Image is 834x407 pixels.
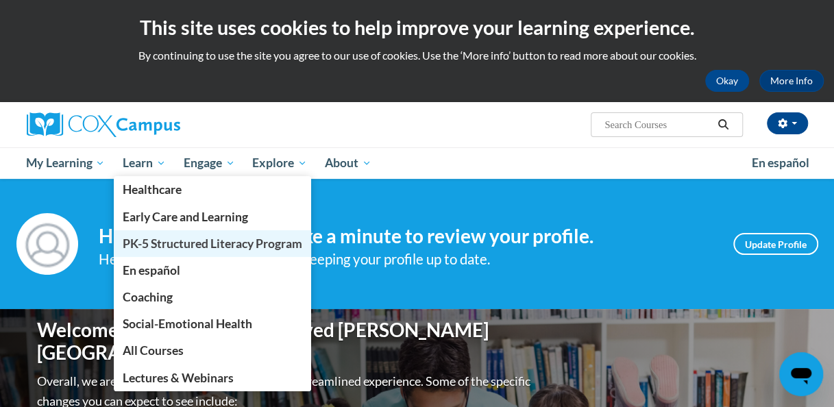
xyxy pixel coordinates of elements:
p: By continuing to use the site you agree to our use of cookies. Use the ‘More info’ button to read... [10,48,824,63]
h2: This site uses cookies to help improve your learning experience. [10,14,824,41]
span: Coaching [123,290,173,304]
a: En español [114,257,311,284]
h1: Welcome to the new and improved [PERSON_NAME][GEOGRAPHIC_DATA] [37,319,534,365]
a: All Courses [114,337,311,364]
span: Social-Emotional Health [123,317,252,331]
a: Learn [114,147,175,179]
img: Profile Image [16,213,78,275]
button: Search [713,116,733,133]
span: Explore [252,155,307,171]
span: Engage [184,155,235,171]
a: En español [743,149,818,177]
span: My Learning [26,155,105,171]
div: Help improve your experience by keeping your profile up to date. [99,248,713,271]
img: Cox Campus [27,112,180,137]
a: Lectures & Webinars [114,365,311,391]
a: Early Care and Learning [114,203,311,230]
span: Learn [123,155,166,171]
a: Cox Campus [27,112,273,137]
a: My Learning [18,147,114,179]
a: Healthcare [114,176,311,203]
a: More Info [759,70,824,92]
span: About [325,155,371,171]
a: Update Profile [733,233,818,255]
a: PK-5 Structured Literacy Program [114,230,311,257]
a: Explore [243,147,316,179]
span: Lectures & Webinars [123,371,234,385]
span: En español [752,156,809,170]
a: Coaching [114,284,311,310]
a: About [316,147,380,179]
iframe: Button to launch messaging window [779,352,823,396]
span: En español [123,263,180,277]
span: Early Care and Learning [123,210,248,224]
h4: Hi [PERSON_NAME]! Take a minute to review your profile. [99,225,713,248]
button: Okay [705,70,749,92]
div: Main menu [16,147,818,179]
span: All Courses [123,343,184,358]
a: Social-Emotional Health [114,310,311,337]
a: Engage [175,147,244,179]
button: Account Settings [767,112,808,134]
span: Healthcare [123,182,182,197]
input: Search Courses [603,116,713,133]
span: PK-5 Structured Literacy Program [123,236,302,251]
